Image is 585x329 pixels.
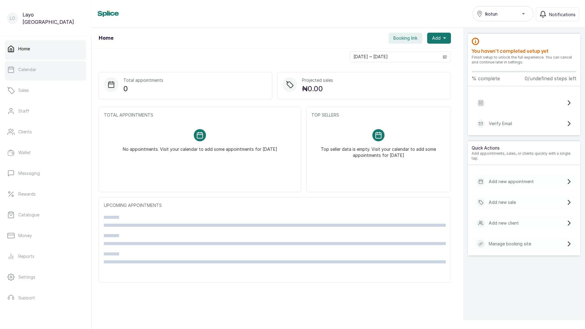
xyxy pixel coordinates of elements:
[473,6,534,21] button: Ikotun
[5,144,86,161] a: Wallet
[104,112,296,118] p: TOTAL APPOINTMENTS
[5,103,86,120] a: Staff
[18,87,29,93] p: Sales
[18,170,40,176] p: Messaging
[18,150,31,156] p: Wallet
[5,61,86,78] a: Calendar
[350,52,439,62] input: Select date
[18,274,35,280] p: Settings
[549,11,576,18] span: Notifications
[472,145,576,151] p: Quick Actions
[5,248,86,265] a: Reports
[302,83,333,94] p: ₦0.00
[489,220,519,226] p: Add new client
[99,34,113,42] h1: Home
[525,75,576,82] p: 0/undefined steps left
[489,121,512,127] p: Verify Email
[489,241,531,247] p: Manage booking site
[5,269,86,286] a: Settings
[472,75,500,82] p: % complete
[18,67,36,73] p: Calendar
[18,129,32,135] p: Clients
[472,55,576,65] p: Finish setup to unlock the full experience. You can cancel and continue later in settings.
[427,33,451,44] button: Add
[18,212,39,218] p: Catalogue
[536,7,579,21] button: Notifications
[311,112,446,118] p: TOP SELLERS
[5,206,86,223] a: Catalogue
[10,15,15,21] p: LO
[18,253,34,259] p: Reports
[5,289,86,306] a: Support
[472,151,576,161] p: Add appointments, sales, or clients quickly with a single tap.
[23,11,84,26] p: Layo [GEOGRAPHIC_DATA]
[18,191,36,197] p: Rewards
[472,48,576,55] h2: You haven’t completed setup yet
[123,141,277,152] p: No appointments. Visit your calendar to add some appointments for [DATE]
[104,202,446,208] p: UPCOMING APPOINTMENTS
[18,295,35,301] p: Support
[123,77,163,83] p: Total appointments
[123,83,163,94] p: 0
[443,55,447,59] svg: calendar
[18,233,32,239] p: Money
[5,227,86,244] a: Money
[489,199,516,205] p: Add new sale
[489,179,534,185] p: Add new appointment
[5,82,86,99] a: Sales
[319,141,438,158] p: Top seller data is empty. Visit your calendar to add some appointments for [DATE]
[5,186,86,203] a: Rewards
[302,77,333,83] p: Projected sales
[5,165,86,182] a: Messaging
[18,46,30,52] p: Home
[485,11,498,17] span: Ikotun
[432,35,441,41] span: Add
[18,108,29,114] p: Staff
[388,33,422,44] button: Booking link
[5,123,86,140] a: Clients
[5,40,86,57] a: Home
[393,35,417,41] span: Booking link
